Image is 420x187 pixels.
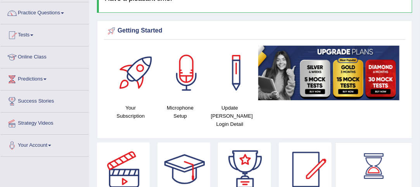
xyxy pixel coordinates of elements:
div: Getting Started [106,25,403,37]
a: Your Account [0,135,89,154]
h4: Update [PERSON_NAME] Login Detail [209,104,251,128]
a: Online Class [0,46,89,66]
img: small5.jpg [258,46,399,100]
a: Strategy Videos [0,113,89,132]
a: Tests [0,24,89,44]
a: Predictions [0,69,89,88]
a: Practice Questions [0,2,89,22]
h4: Microphone Setup [159,104,201,120]
h4: Your Subscription [110,104,152,120]
a: Success Stories [0,91,89,110]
